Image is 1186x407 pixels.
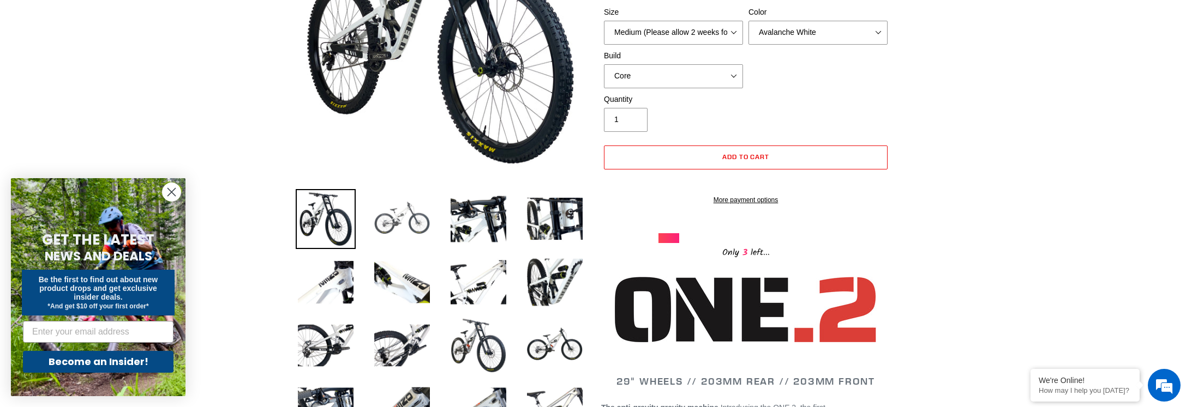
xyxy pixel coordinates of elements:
label: Quantity [604,94,743,105]
img: Load image into Gallery viewer, ONE.2 DH - Complete Bike [296,315,356,375]
p: How may I help you today? [1039,386,1131,394]
div: Only left... [658,243,833,260]
img: Load image into Gallery viewer, ONE.2 DH - Complete Bike [525,252,585,312]
img: Load image into Gallery viewer, ONE.2 DH - Complete Bike [296,189,356,249]
img: Load image into Gallery viewer, ONE.2 DH - Complete Bike [448,189,508,249]
div: We're Online! [1039,376,1131,385]
span: *And get $10 off your first order* [47,302,148,310]
span: Add to cart [722,153,770,161]
img: Load image into Gallery viewer, ONE.2 DH - Complete Bike [525,315,585,375]
span: NEWS AND DEALS [45,247,152,265]
img: Load image into Gallery viewer, ONE.2 DH - Complete Bike [448,252,508,312]
input: Enter your email address [23,321,173,343]
img: Load image into Gallery viewer, ONE.2 DH - Complete Bike [448,315,508,375]
img: Load image into Gallery viewer, ONE.2 DH - Complete Bike [372,252,432,312]
img: Load image into Gallery viewer, ONE.2 DH - Complete Bike [525,189,585,249]
button: Close dialog [162,183,181,202]
button: Add to cart [604,145,888,169]
label: Build [604,50,743,62]
span: 29" WHEELS // 203MM REAR // 203MM FRONT [616,375,875,387]
span: 3 [739,246,751,259]
button: Become an Insider! [23,351,173,373]
span: GET THE LATEST [42,230,154,250]
img: Load image into Gallery viewer, ONE.2 DH - Complete Bike [372,189,432,249]
img: Load image into Gallery viewer, ONE.2 DH - Complete Bike [296,252,356,312]
img: Load image into Gallery viewer, ONE.2 DH - Complete Bike [372,315,432,375]
label: Size [604,7,743,18]
label: Color [748,7,888,18]
a: More payment options [604,195,888,205]
span: Be the first to find out about new product drops and get exclusive insider deals. [39,275,158,301]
